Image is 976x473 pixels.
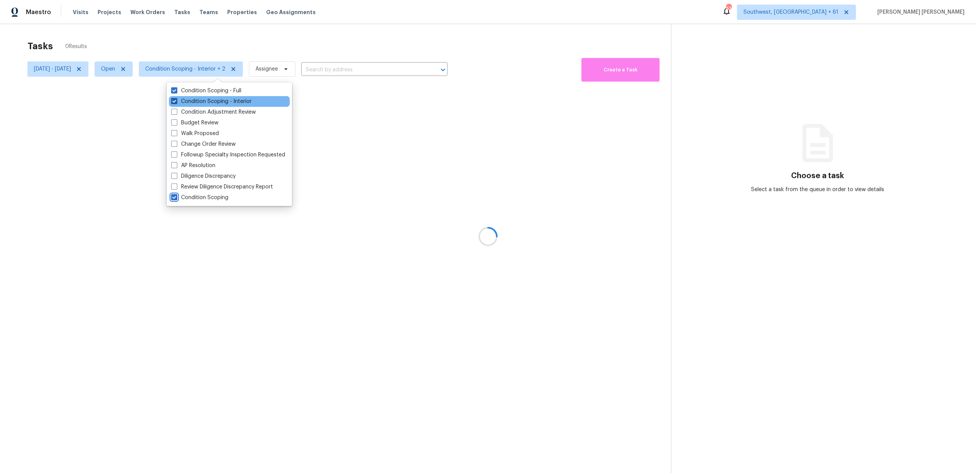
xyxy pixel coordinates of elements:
div: 636 [726,5,731,12]
label: AP Resolution [171,162,215,169]
label: Condition Scoping - Full [171,87,241,95]
label: Diligence Discrepancy [171,172,236,180]
label: Condition Scoping [171,194,228,201]
label: Review Diligence Discrepancy Report [171,183,273,191]
label: Change Order Review [171,140,236,148]
label: Followup Specialty Inspection Requested [171,151,285,159]
label: Condition Scoping - Interior [171,98,252,105]
label: Condition Adjustment Review [171,108,256,116]
label: Walk Proposed [171,130,219,137]
label: Budget Review [171,119,218,127]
